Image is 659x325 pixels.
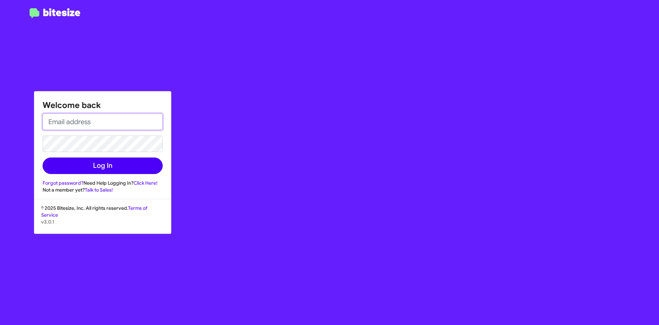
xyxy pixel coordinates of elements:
div: Not a member yet? [43,186,163,193]
a: Click Here! [134,180,158,186]
a: Forgot password? [43,180,83,186]
button: Log In [43,158,163,174]
a: Talk to Sales! [85,187,113,193]
div: Need Help Logging In? [43,180,163,186]
div: © 2025 Bitesize, Inc. All rights reserved. [34,205,171,234]
p: v3.0.1 [41,218,164,225]
input: Email address [43,113,163,130]
h1: Welcome back [43,100,163,111]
